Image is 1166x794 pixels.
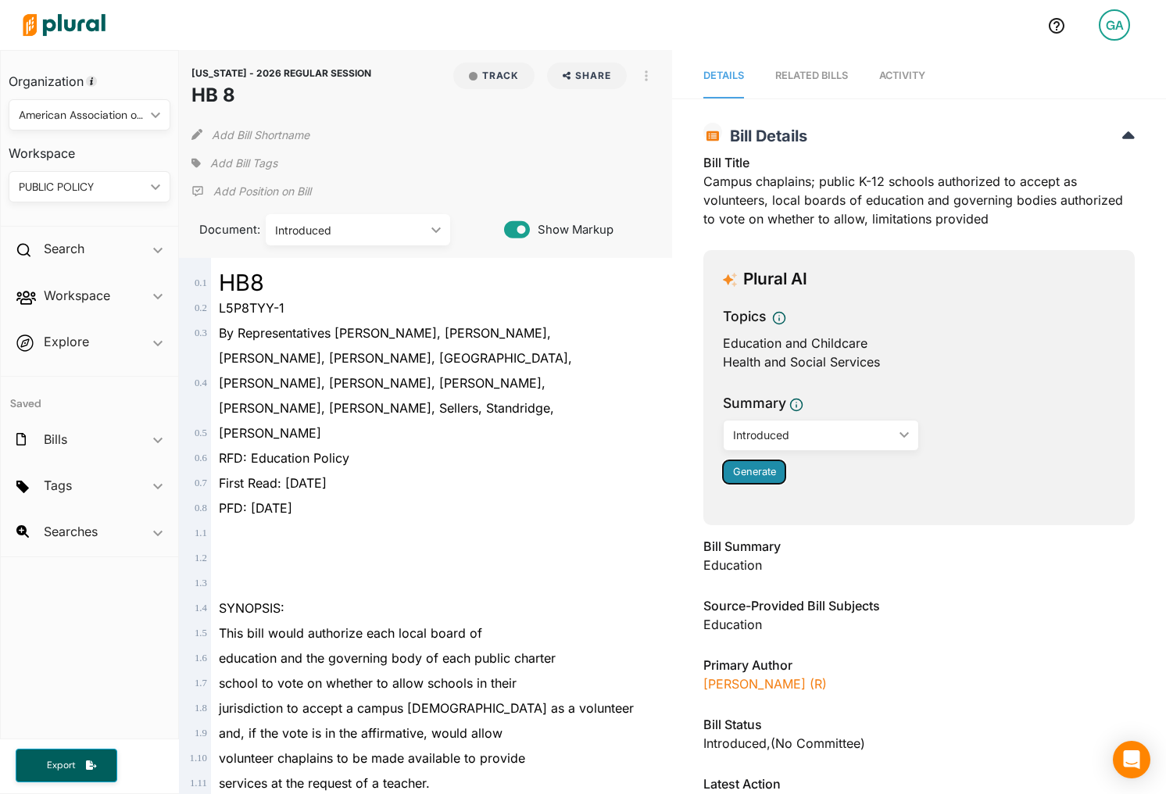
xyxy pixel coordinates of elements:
[703,153,1135,238] div: Campus chaplains; public K-12 schools authorized to accept as volunteers, local boards of educati...
[743,270,807,289] h3: Plural AI
[191,67,371,79] span: [US_STATE] - 2026 REGULAR SESSION
[195,302,207,313] span: 0 . 2
[1113,741,1150,778] div: Open Intercom Messenger
[879,54,925,98] a: Activity
[775,68,848,83] div: RELATED BILLS
[453,63,535,89] button: Track
[195,452,207,463] span: 0 . 6
[703,596,1135,615] h3: Source-Provided Bill Subjects
[44,523,98,540] h2: Searches
[191,180,311,203] div: Add Position Statement
[733,466,776,477] span: Generate
[9,59,170,93] h3: Organization
[703,656,1135,674] h3: Primary Author
[195,277,207,288] span: 0 . 1
[19,107,145,123] div: American Association of Public Policy Professionals
[195,528,207,538] span: 1 . 1
[195,477,207,488] span: 0 . 7
[195,728,207,739] span: 1 . 9
[36,759,86,772] span: Export
[1,377,178,415] h4: Saved
[703,676,827,692] a: [PERSON_NAME] (R)
[195,427,207,438] span: 0 . 5
[219,375,554,416] span: [PERSON_NAME], [PERSON_NAME], [PERSON_NAME], [PERSON_NAME], [PERSON_NAME], Sellers, Standridge,
[703,537,1135,584] div: Education
[191,81,371,109] h1: HB 8
[723,460,785,484] button: Generate
[219,450,349,466] span: RFD: Education Policy
[44,477,72,494] h2: Tags
[44,287,110,304] h2: Workspace
[210,156,277,171] span: Add Bill Tags
[219,600,284,616] span: SYNOPSIS:
[219,500,292,516] span: PFD: [DATE]
[44,333,89,350] h2: Explore
[219,425,321,441] span: [PERSON_NAME]
[9,131,170,165] h3: Workspace
[190,778,207,789] span: 1 . 11
[195,703,207,714] span: 1 . 8
[723,334,1115,352] div: Education and Childcare
[19,179,145,195] div: PUBLIC POLICY
[723,393,786,413] h3: Summary
[219,700,634,716] span: jurisdiction to accept a campus [DEMOGRAPHIC_DATA] as a volunteer
[44,240,84,257] h2: Search
[703,715,1135,734] h3: Bill Status
[195,578,207,588] span: 1 . 3
[703,615,1135,634] div: Education
[1086,3,1143,47] a: GA
[195,503,207,513] span: 0 . 8
[703,537,1135,556] h3: Bill Summary
[703,734,1135,753] div: Introduced , (no committee)
[219,650,556,666] span: education and the governing body of each public charter
[195,603,207,613] span: 1 . 4
[723,306,766,327] h3: Topics
[703,54,744,98] a: Details
[723,352,1115,371] div: Health and Social Services
[219,325,572,366] span: By Representatives [PERSON_NAME], [PERSON_NAME], [PERSON_NAME], [PERSON_NAME], [GEOGRAPHIC_DATA],
[219,475,327,491] span: First Read: [DATE]
[703,153,1135,172] h3: Bill Title
[541,63,634,89] button: Share
[195,327,207,338] span: 0 . 3
[703,70,744,81] span: Details
[195,553,207,563] span: 1 . 2
[212,122,309,147] button: Add Bill Shortname
[195,377,207,388] span: 0 . 4
[275,222,425,238] div: Introduced
[191,152,277,175] div: Add tags
[195,678,207,688] span: 1 . 7
[219,725,503,741] span: and, if the vote is in the affirmative, would allow
[191,221,246,238] span: Document:
[44,431,67,448] h2: Bills
[219,300,284,316] span: L5P8TYY-1
[733,427,893,443] div: Introduced
[219,675,517,691] span: school to vote on whether to allow schools in their
[879,70,925,81] span: Activity
[547,63,628,89] button: Share
[219,625,482,641] span: This bill would authorize each local board of
[219,269,264,296] span: HB8
[213,184,311,199] p: Add Position on Bill
[1099,9,1130,41] div: GA
[16,749,117,782] button: Export
[219,775,430,791] span: services at the request of a teacher.
[703,774,1135,793] h3: Latest Action
[84,74,98,88] div: Tooltip anchor
[189,753,206,764] span: 1 . 10
[775,54,848,98] a: RELATED BILLS
[195,628,207,638] span: 1 . 5
[195,653,207,663] span: 1 . 6
[530,221,613,238] span: Show Markup
[219,750,525,766] span: volunteer chaplains to be made available to provide
[722,127,807,145] span: Bill Details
